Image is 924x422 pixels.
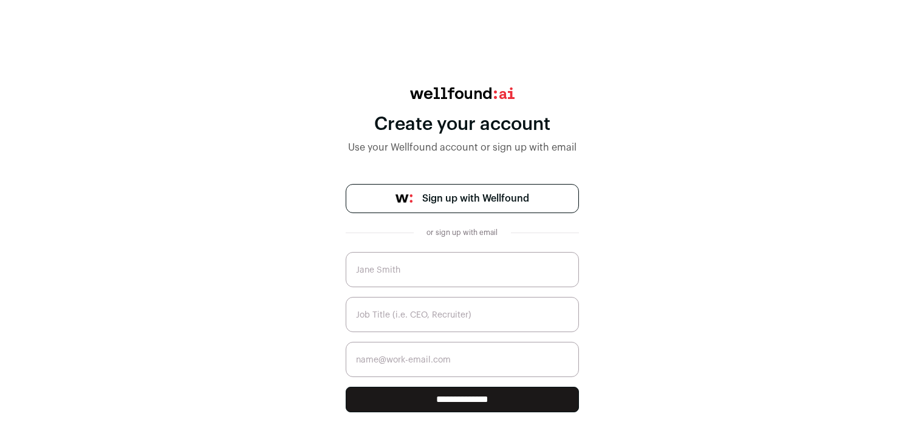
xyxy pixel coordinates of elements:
div: or sign up with email [423,228,501,237]
input: Jane Smith [346,252,579,287]
img: wellfound:ai [410,87,515,99]
a: Sign up with Wellfound [346,184,579,213]
span: Sign up with Wellfound [422,191,529,206]
div: Use your Wellfound account or sign up with email [346,140,579,155]
img: wellfound-symbol-flush-black-fb3c872781a75f747ccb3a119075da62bfe97bd399995f84a933054e44a575c4.png [395,194,412,203]
input: Job Title (i.e. CEO, Recruiter) [346,297,579,332]
div: Create your account [346,114,579,135]
input: name@work-email.com [346,342,579,377]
